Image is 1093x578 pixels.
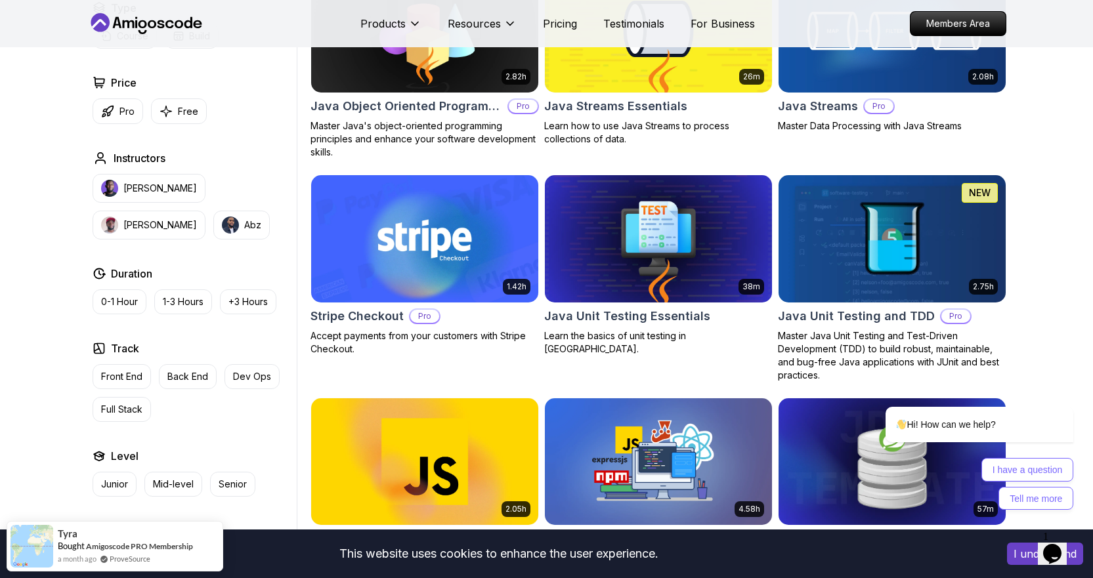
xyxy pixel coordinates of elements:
[111,448,139,464] h2: Level
[110,553,150,564] a: ProveSource
[111,341,139,356] h2: Track
[973,281,994,292] p: 2.75h
[448,16,501,31] p: Resources
[360,16,406,31] p: Products
[154,289,212,314] button: 1-3 Hours
[101,370,142,383] p: Front End
[505,72,526,82] p: 2.82h
[544,175,773,356] a: Java Unit Testing Essentials card38mJava Unit Testing EssentialsLearn the basics of unit testing ...
[311,307,404,325] h2: Stripe Checkout
[742,281,760,292] p: 38m
[865,100,893,113] p: Pro
[544,307,710,325] h2: Java Unit Testing Essentials
[101,217,118,234] img: instructor img
[93,364,151,389] button: Front End
[58,528,77,539] span: Tyra
[114,150,165,166] h2: Instructors
[603,16,664,31] a: Testimonials
[505,504,526,514] p: 2.05h
[228,295,268,308] p: +3 Hours
[178,105,198,118] p: Free
[233,370,271,383] p: Dev Ops
[311,97,502,115] h2: Java Object Oriented Programming
[544,329,773,356] p: Learn the basics of unit testing in [GEOGRAPHIC_DATA].
[778,119,1006,133] p: Master Data Processing with Java Streams
[311,398,538,526] img: Javascript for Beginners card
[691,16,755,31] a: For Business
[101,180,118,197] img: instructor img
[210,472,255,497] button: Senior
[743,72,760,82] p: 26m
[543,16,577,31] a: Pricing
[93,397,151,422] button: Full Stack
[779,398,1006,526] img: Spring JDBC Template card
[448,16,517,42] button: Resources
[220,289,276,314] button: +3 Hours
[778,97,858,115] h2: Java Streams
[311,329,539,356] p: Accept payments from your customers with Stripe Checkout.
[101,403,142,416] p: Full Stack
[225,364,280,389] button: Dev Ops
[219,478,247,491] p: Senior
[93,174,205,203] button: instructor img[PERSON_NAME]
[58,541,85,551] span: Bought
[305,172,544,305] img: Stripe Checkout card
[360,16,421,42] button: Products
[11,525,53,568] img: provesource social proof notification image
[144,472,202,497] button: Mid-level
[101,478,128,491] p: Junior
[167,370,208,383] p: Back End
[509,100,538,113] p: Pro
[410,310,439,323] p: Pro
[222,217,239,234] img: instructor img
[93,289,146,314] button: 0-1 Hour
[119,105,135,118] p: Pro
[911,12,1006,35] p: Members Area
[123,218,197,232] p: [PERSON_NAME]
[1038,526,1080,565] iframe: chat widget
[93,472,137,497] button: Junior
[778,175,1006,382] a: Java Unit Testing and TDD card2.75hNEWJava Unit Testing and TDDProMaster Java Unit Testing and Te...
[151,98,207,124] button: Free
[311,175,539,356] a: Stripe Checkout card1.42hStripe CheckoutProAccept payments from your customers with Stripe Checkout.
[10,539,987,568] div: This website uses cookies to enhance the user experience.
[969,186,991,199] p: NEW
[123,182,197,195] p: [PERSON_NAME]
[779,175,1006,302] img: Java Unit Testing and TDD card
[545,175,772,302] img: Java Unit Testing Essentials card
[58,553,96,564] span: a month ago
[1007,543,1083,565] button: Accept cookies
[93,98,143,124] button: Pro
[910,11,1006,36] a: Members Area
[153,478,194,491] p: Mid-level
[778,329,1006,382] p: Master Java Unit Testing and Test-Driven Development (TDD) to build robust, maintainable, and bug...
[93,211,205,239] button: instructor img[PERSON_NAME]
[111,266,152,281] h2: Duration
[844,288,1080,519] iframe: chat widget
[311,119,539,159] p: Master Java's object-oriented programming principles and enhance your software development skills.
[778,307,935,325] h2: Java Unit Testing and TDD
[244,218,261,232] p: Abz
[507,281,526,292] p: 1.42h
[972,72,994,82] p: 2.08h
[111,75,137,91] h2: Price
[544,119,773,146] p: Learn how to use Java Streams to process collections of data.
[213,211,270,239] button: instructor imgAbz
[101,295,138,308] p: 0-1 Hour
[159,364,217,389] button: Back End
[86,541,193,551] a: Amigoscode PRO Membership
[739,504,760,514] p: 4.58h
[544,97,687,115] h2: Java Streams Essentials
[163,295,204,308] p: 1-3 Hours
[545,398,772,526] img: Javascript Mastery card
